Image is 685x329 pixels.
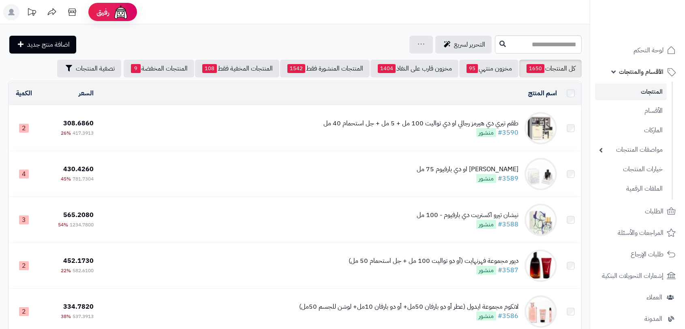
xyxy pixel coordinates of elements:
a: #3587 [498,265,518,275]
span: 95 [467,64,478,73]
a: إشعارات التحويلات البنكية [595,266,680,286]
span: 582.6100 [73,267,94,274]
img: نيشان تيرو اكستريت دي بارفيوم - 100 مل [524,204,557,236]
span: المدونة [644,313,662,325]
a: العملاء [595,288,680,307]
span: الأقسام والمنتجات [619,66,664,77]
span: 781.7304 [73,175,94,183]
img: طقم تيري دي هيرمز رجالي او دي تواليت 100 مل + 5 مل + جل استحمام 40 مل [524,112,557,144]
span: المراجعات والأسئلة [618,227,664,239]
span: منشور [476,220,496,229]
span: 417.3913 [73,129,94,137]
a: المراجعات والأسئلة [595,223,680,243]
span: طلبات الإرجاع [631,249,664,260]
span: 334.7820 [63,302,94,312]
span: رفيق [96,7,109,17]
span: الطلبات [645,206,664,217]
span: 45% [61,175,71,183]
a: مخزون قارب على النفاذ1404 [370,60,458,77]
a: المنتجات المخفية فقط108 [195,60,279,77]
div: نيشان تيرو اكستريت دي بارفيوم - 100 مل [417,211,518,220]
span: منشور [476,312,496,320]
a: الماركات [595,122,667,139]
a: #3589 [498,174,518,183]
span: منشور [476,174,496,183]
span: منشور [476,128,496,137]
a: مخزون منتهي95 [459,60,518,77]
span: التحرير لسريع [454,40,485,49]
a: المنتجات [595,84,667,100]
div: لانكوم مجموعة ايدول (عطر أو دو بارفان 50مل+ أو دو بارفان 10مل+ لوشن للجسم 50مل) [299,302,518,312]
span: 22% [61,267,71,274]
a: #3588 [498,219,518,229]
a: خيارات المنتجات [595,161,667,178]
span: إشعارات التحويلات البنكية [602,270,664,282]
span: 54% [58,221,68,228]
div: ديور مجموعة فهرنهايت (أو دو تواليت 100 مل + جل استحمام 50 مل) [349,256,518,266]
button: تصفية المنتجات [57,60,121,77]
a: الملفات الرقمية [595,180,667,198]
span: 2 [19,124,29,133]
span: 1234.7800 [70,221,94,228]
span: 108 [202,64,217,73]
span: العملاء [646,292,662,303]
a: الكمية [16,88,32,98]
span: 9 [131,64,141,73]
img: logo-2.png [630,6,677,23]
a: التحرير لسريع [435,36,492,54]
a: الطلبات [595,202,680,221]
span: تصفية المنتجات [76,64,115,73]
a: #3586 [498,311,518,321]
a: كل المنتجات1650 [519,60,582,77]
div: [PERSON_NAME] او دي بارفيوم 75 مل [417,165,518,174]
a: المنتجات المنشورة فقط1542 [280,60,370,77]
img: لانكوم مجموعة ايدول (عطر أو دو بارفان 50مل+ أو دو بارفان 10مل+ لوشن للجسم 50مل) [524,295,557,328]
a: اسم المنتج [528,88,557,98]
span: 537.3913 [73,313,94,320]
a: #3590 [498,128,518,138]
span: 308.6860 [63,118,94,128]
span: منشور [476,266,496,275]
a: اضافة منتج جديد [9,36,76,54]
span: 2 [19,307,29,316]
span: 4 [19,170,29,178]
span: 430.4260 [63,164,94,174]
span: 565.2080 [63,210,94,220]
img: فان كليف مون لايت باتشولي لي بارفيوم او دي بارفيوم 75 مل [524,158,557,190]
span: 452.1730 [63,256,94,266]
a: السعر [79,88,94,98]
div: طقم تيري دي هيرمز رجالي او دي تواليت 100 مل + 5 مل + جل استحمام 40 مل [323,119,518,128]
span: 1404 [378,64,396,73]
span: 1650 [527,64,544,73]
a: مواصفات المنتجات [595,141,667,159]
span: 3 [19,215,29,224]
span: 38% [61,313,71,320]
span: 1542 [287,64,305,73]
a: المدونة [595,309,680,329]
a: تحديثات المنصة [21,4,42,22]
img: ديور مجموعة فهرنهايت (أو دو تواليت 100 مل + جل استحمام 50 مل) [524,249,557,282]
span: 2 [19,261,29,270]
a: لوحة التحكم [595,41,680,60]
span: 26% [61,129,71,137]
a: طلبات الإرجاع [595,245,680,264]
span: لوحة التحكم [634,45,664,56]
a: الأقسام [595,102,667,120]
img: ai-face.png [113,4,129,20]
a: المنتجات المخفضة9 [124,60,194,77]
span: اضافة منتج جديد [27,40,70,49]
